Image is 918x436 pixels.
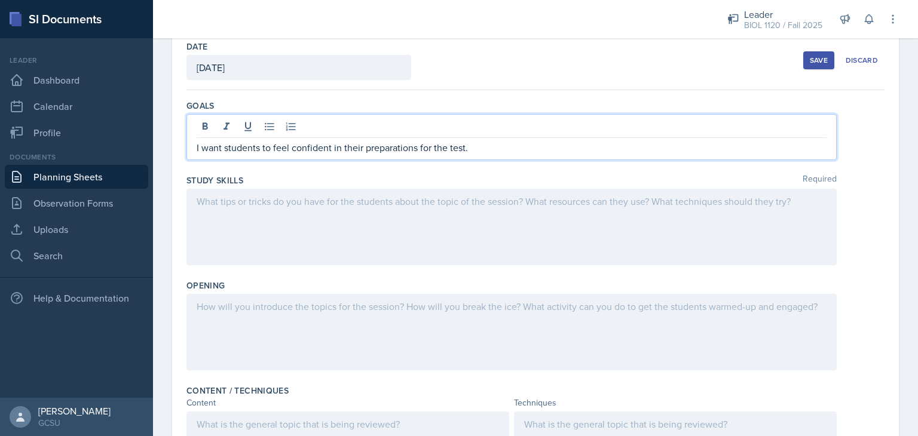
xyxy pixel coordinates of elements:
[5,68,148,92] a: Dashboard
[5,191,148,215] a: Observation Forms
[5,165,148,189] a: Planning Sheets
[839,51,885,69] button: Discard
[186,280,225,291] label: Opening
[186,100,215,112] label: Goals
[5,152,148,162] div: Documents
[186,397,509,409] div: Content
[803,51,834,69] button: Save
[5,217,148,241] a: Uploads
[5,286,148,310] div: Help & Documentation
[5,121,148,145] a: Profile
[810,56,828,65] div: Save
[846,56,878,65] div: Discard
[514,397,837,409] div: Techniques
[197,140,827,155] p: I want students to feel confident in their preparations for the test.
[38,405,111,417] div: [PERSON_NAME]
[186,385,289,397] label: Content / Techniques
[803,174,837,186] span: Required
[38,417,111,429] div: GCSU
[5,55,148,66] div: Leader
[5,244,148,268] a: Search
[186,174,243,186] label: Study Skills
[744,19,822,32] div: BIOL 1120 / Fall 2025
[5,94,148,118] a: Calendar
[744,7,822,22] div: Leader
[186,41,207,53] label: Date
